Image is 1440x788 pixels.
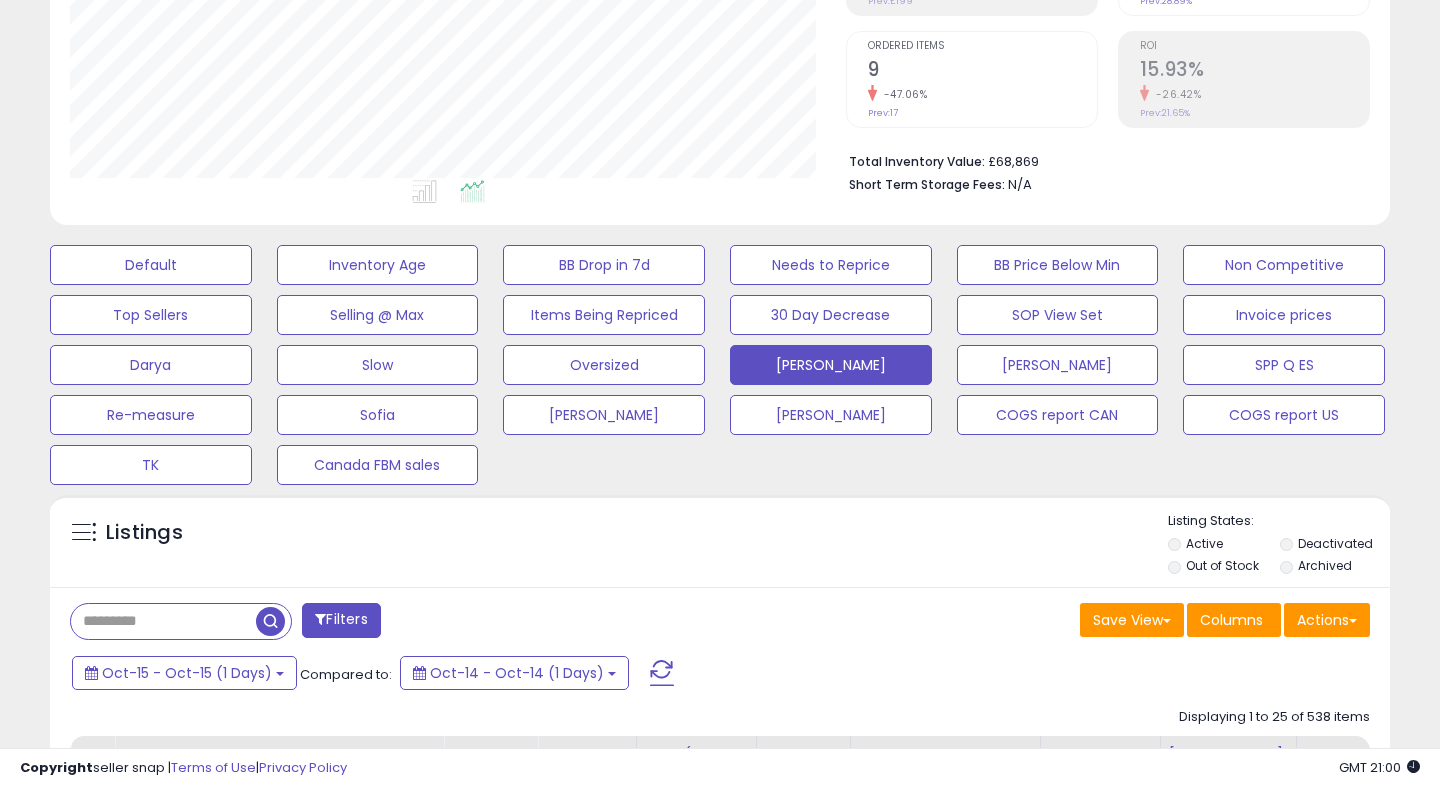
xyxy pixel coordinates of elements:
[430,663,604,683] span: Oct-14 - Oct-14 (1 Days)
[72,656,297,690] button: Oct-15 - Oct-15 (1 Days)
[50,445,252,485] button: TK
[730,345,932,385] button: [PERSON_NAME]
[277,245,479,285] button: Inventory Age
[277,345,479,385] button: Slow
[1284,603,1370,637] button: Actions
[1186,557,1259,574] label: Out of Stock
[1305,744,1374,786] div: Fulfillable Quantity
[1149,87,1202,102] small: -26.42%
[503,295,705,335] button: Items Being Repriced
[1183,395,1385,435] button: COGS report US
[503,395,705,435] button: [PERSON_NAME]
[259,758,347,777] a: Privacy Policy
[957,245,1159,285] button: BB Price Below Min
[1187,603,1281,637] button: Columns
[645,744,748,786] div: Cost (Exc. VAT)
[849,148,1355,172] li: £68,869
[20,759,347,778] div: seller snap | |
[302,603,380,638] button: Filters
[1183,345,1385,385] button: SPP Q ES
[50,345,252,385] button: Darya
[849,176,1005,193] b: Short Term Storage Fees:
[730,295,932,335] button: 30 Day Decrease
[730,395,932,435] button: [PERSON_NAME]
[957,345,1159,385] button: [PERSON_NAME]
[1140,107,1190,119] small: Prev: 21.65%
[1080,603,1184,637] button: Save View
[1169,744,1288,765] div: [PERSON_NAME]
[957,395,1159,435] button: COGS report CAN
[106,519,183,547] h5: Listings
[277,445,479,485] button: Canada FBM sales
[859,744,1032,765] div: Amazon Fees
[868,58,1097,85] h2: 9
[503,245,705,285] button: BB Drop in 7d
[20,758,93,777] strong: Copyright
[1339,758,1420,777] span: 2025-10-15 21:00 GMT
[1168,512,1391,531] p: Listing States:
[400,656,629,690] button: Oct-14 - Oct-14 (1 Days)
[277,395,479,435] button: Sofia
[1183,295,1385,335] button: Invoice prices
[1298,535,1373,552] label: Deactivated
[1049,744,1152,765] div: Min Price
[1298,557,1352,574] label: Archived
[1200,610,1263,630] span: Columns
[877,87,928,102] small: -47.06%
[1008,175,1032,194] span: N/A
[868,41,1097,52] span: Ordered Items
[123,744,435,765] div: Title
[300,665,392,684] span: Compared to:
[957,295,1159,335] button: SOP View Set
[546,744,627,765] div: Fulfillment
[1179,708,1370,727] div: Displaying 1 to 25 of 538 items
[1140,58,1369,85] h2: 15.93%
[50,295,252,335] button: Top Sellers
[765,744,842,786] div: Fulfillment Cost
[50,245,252,285] button: Default
[50,395,252,435] button: Re-measure
[730,245,932,285] button: Needs to Reprice
[849,153,985,170] b: Total Inventory Value:
[102,663,272,683] span: Oct-15 - Oct-15 (1 Days)
[503,345,705,385] button: Oversized
[171,758,256,777] a: Terms of Use
[1186,535,1223,552] label: Active
[1183,245,1385,285] button: Non Competitive
[868,107,898,119] small: Prev: 17
[1140,41,1369,52] span: ROI
[452,744,529,765] div: Repricing
[277,295,479,335] button: Selling @ Max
